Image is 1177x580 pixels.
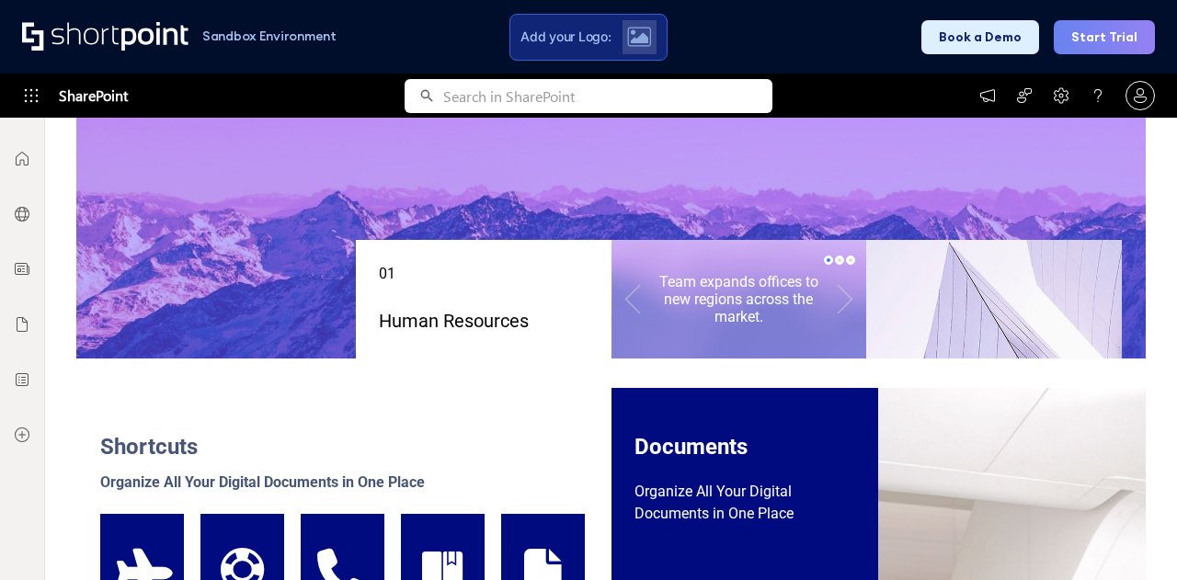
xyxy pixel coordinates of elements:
[921,20,1039,54] button: Book a Demo
[59,74,128,118] span: SharePoint
[520,28,611,45] span: Add your Logo:
[100,434,198,460] span: Shortcuts
[100,473,425,491] span: Organize All Your Digital Documents in One Place
[202,31,337,41] h1: Sandbox Environment
[379,310,529,332] span: Human Resources
[634,434,748,460] span: Documents
[1054,20,1155,54] button: Start Trial
[846,367,1177,580] iframe: Chat Widget
[627,27,651,47] img: Upload logo
[443,79,772,113] input: Search in SharePoint
[379,265,395,282] span: 01
[649,273,829,325] div: Team expands offices to new regions across the market.
[634,483,794,522] span: Organize All Your Digital Documents in One Place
